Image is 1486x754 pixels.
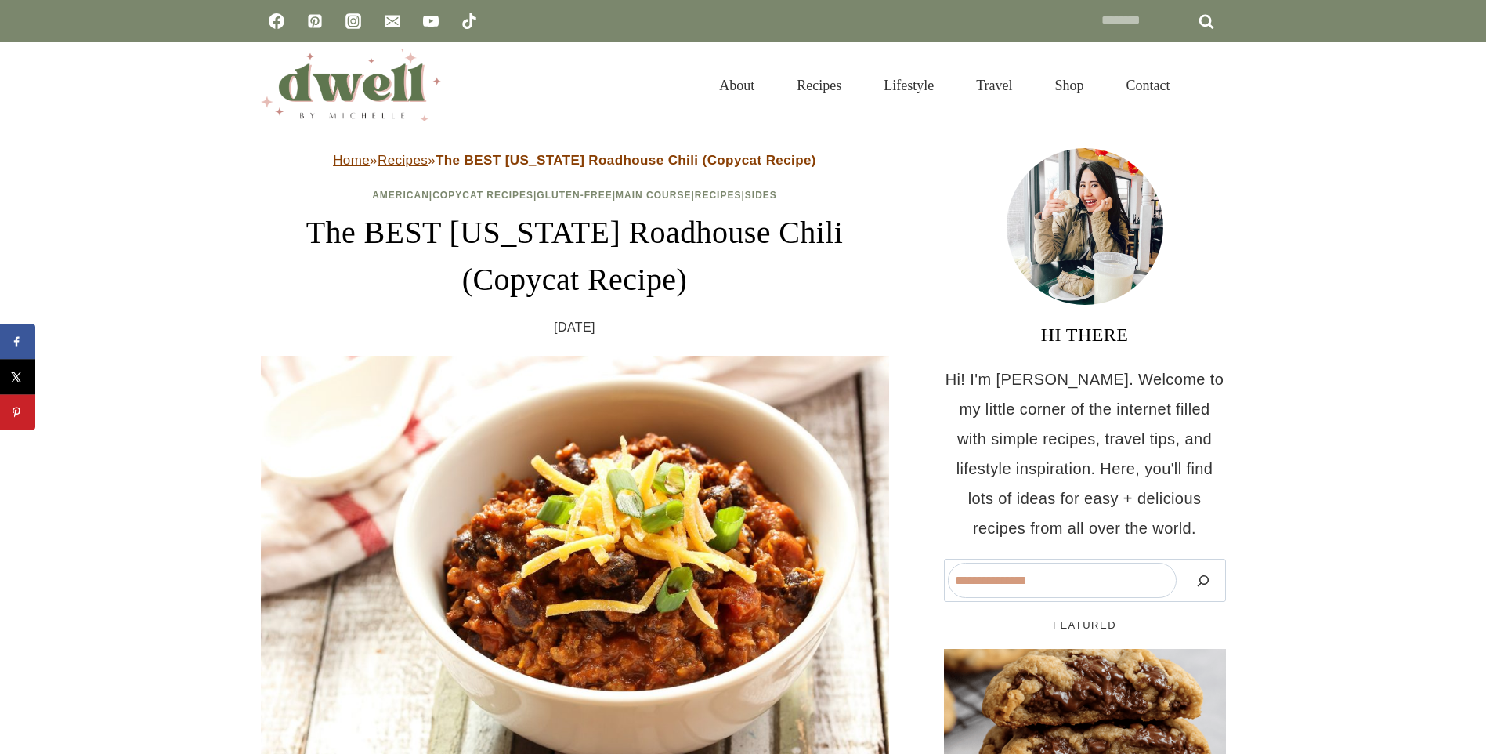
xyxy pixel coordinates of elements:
nav: Primary Navigation [698,58,1191,113]
a: About [698,58,776,113]
a: Lifestyle [862,58,955,113]
a: Recipes [695,190,742,201]
a: Recipes [776,58,862,113]
button: View Search Form [1199,72,1226,99]
a: Instagram [338,5,369,37]
a: American [372,190,429,201]
a: Recipes [378,153,428,168]
a: Facebook [261,5,292,37]
time: [DATE] [554,316,595,339]
img: DWELL by michelle [261,49,441,121]
a: YouTube [415,5,447,37]
h1: The BEST [US_STATE] Roadhouse Chili (Copycat Recipe) [261,209,889,303]
a: TikTok [454,5,485,37]
a: Contact [1105,58,1191,113]
a: Home [333,153,370,168]
a: Shop [1033,58,1105,113]
button: Search [1184,563,1222,598]
span: | | | | | [372,190,777,201]
h3: HI THERE [944,321,1226,349]
span: » » [333,153,816,168]
a: Pinterest [299,5,331,37]
a: Travel [955,58,1033,113]
a: Email [377,5,408,37]
a: Main Course [616,190,691,201]
a: Copycat Recipes [432,190,533,201]
a: Gluten-Free [537,190,612,201]
p: Hi! I'm [PERSON_NAME]. Welcome to my little corner of the internet filled with simple recipes, tr... [944,364,1226,543]
a: Sides [745,190,777,201]
h5: FEATURED [944,618,1226,633]
strong: The BEST [US_STATE] Roadhouse Chili (Copycat Recipe) [436,153,816,168]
